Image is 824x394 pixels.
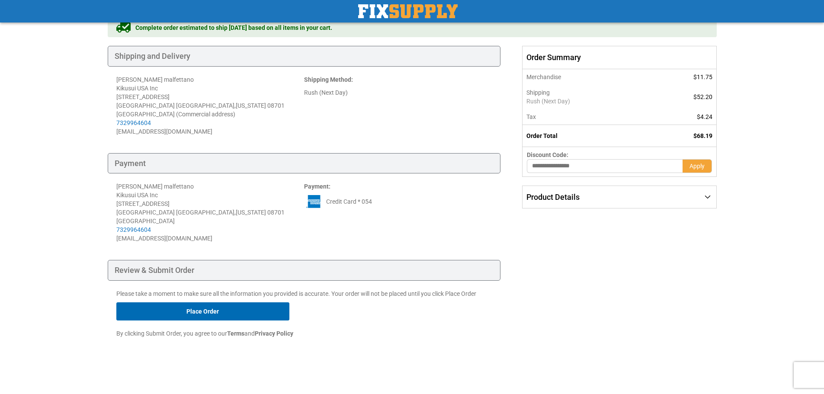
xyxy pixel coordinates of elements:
img: ae.png [304,195,324,208]
div: Review & Submit Order [108,260,501,281]
div: Rush (Next Day) [304,88,492,97]
span: $4.24 [697,113,712,120]
span: Payment [304,183,329,190]
span: $52.20 [693,93,712,100]
p: By clicking Submit Order, you agree to our and [116,329,492,338]
th: Tax [523,109,650,125]
strong: Privacy Policy [255,330,293,337]
p: Please take a moment to make sure all the information you provided is accurate. Your order will n... [116,289,492,298]
strong: Terms [227,330,244,337]
div: Payment [108,153,501,174]
span: [US_STATE] [236,209,266,216]
span: $68.19 [693,132,712,139]
strong: Order Total [526,132,558,139]
th: Merchandise [523,69,650,85]
button: Place Order [116,302,289,320]
span: Shipping [526,89,550,96]
span: [EMAIL_ADDRESS][DOMAIN_NAME] [116,235,212,242]
span: [EMAIL_ADDRESS][DOMAIN_NAME] [116,128,212,135]
button: Apply [683,159,712,173]
strong: : [304,76,353,83]
span: Rush (Next Day) [526,97,645,106]
span: $11.75 [693,74,712,80]
div: Credit Card * 054 [304,195,492,208]
span: Product Details [526,192,580,202]
img: Fix Industrial Supply [358,4,458,18]
div: Shipping and Delivery [108,46,501,67]
span: Apply [689,163,705,170]
span: Order Summary [522,46,716,69]
span: Discount Code: [527,151,568,158]
a: 7329964604 [116,119,151,126]
a: store logo [358,4,458,18]
span: [US_STATE] [236,102,266,109]
strong: : [304,183,330,190]
div: [PERSON_NAME] malfettano Kikusui USA Inc [STREET_ADDRESS] [GEOGRAPHIC_DATA] [GEOGRAPHIC_DATA] , 0... [116,182,304,234]
address: [PERSON_NAME] malfettano Kikusui USA Inc [STREET_ADDRESS] [GEOGRAPHIC_DATA] [GEOGRAPHIC_DATA] , 0... [116,75,304,136]
a: 7329964604 [116,226,151,233]
span: Complete order estimated to ship [DATE] based on all items in your cart. [135,23,332,32]
span: Shipping Method [304,76,351,83]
